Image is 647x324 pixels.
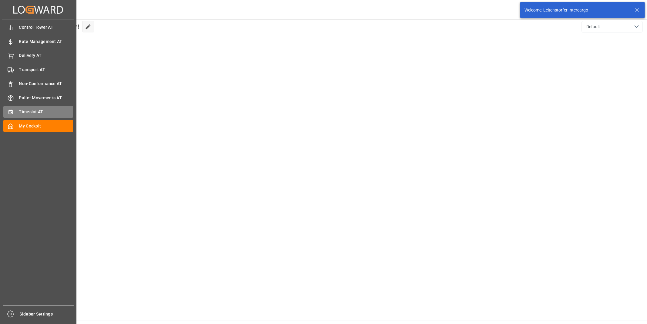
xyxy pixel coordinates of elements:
[25,21,79,32] span: Hello Leitenstorfer!
[582,21,642,32] button: open menu
[19,24,73,31] span: Control Tower AT
[586,24,600,30] span: Default
[19,52,73,59] span: Delivery AT
[19,38,73,45] span: Rate Management AT
[19,67,73,73] span: Transport AT
[3,92,73,104] a: Pallet Movements AT
[19,81,73,87] span: Non-Conformance AT
[19,123,73,129] span: My Cockpit
[20,311,74,317] span: Sidebar Settings
[3,78,73,90] a: Non-Conformance AT
[3,120,73,132] a: My Cockpit
[3,50,73,61] a: Delivery AT
[524,7,629,13] div: Welcome, Leitenstorfer Intercargo
[19,109,73,115] span: Timeslot AT
[3,35,73,47] a: Rate Management AT
[3,106,73,118] a: Timeslot AT
[3,64,73,75] a: Transport AT
[19,95,73,101] span: Pallet Movements AT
